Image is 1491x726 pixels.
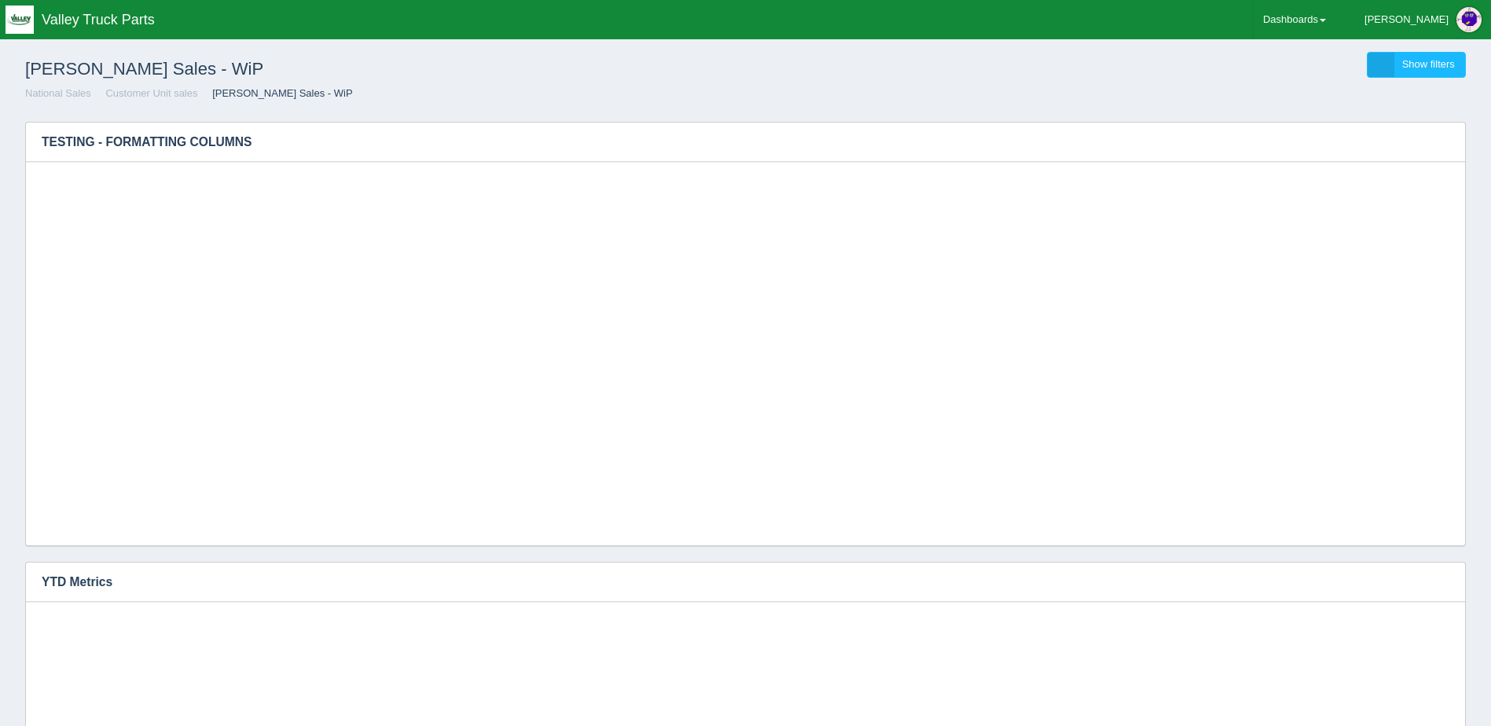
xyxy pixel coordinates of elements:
img: Profile Picture [1456,7,1482,32]
div: [PERSON_NAME] [1364,4,1449,35]
h3: TESTING - FORMATTING COLUMNS [26,123,1441,162]
span: Show filters [1402,58,1455,70]
h3: YTD Metrics [26,563,1441,602]
a: National Sales [25,87,91,99]
span: Valley Truck Parts [42,12,155,27]
a: Customer Unit sales [105,87,197,99]
h1: [PERSON_NAME] Sales - WiP [25,52,746,86]
img: q1blfpkbivjhsugxdrfq.png [6,5,34,34]
a: Show filters [1367,52,1466,78]
li: [PERSON_NAME] Sales - WiP [200,86,352,101]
